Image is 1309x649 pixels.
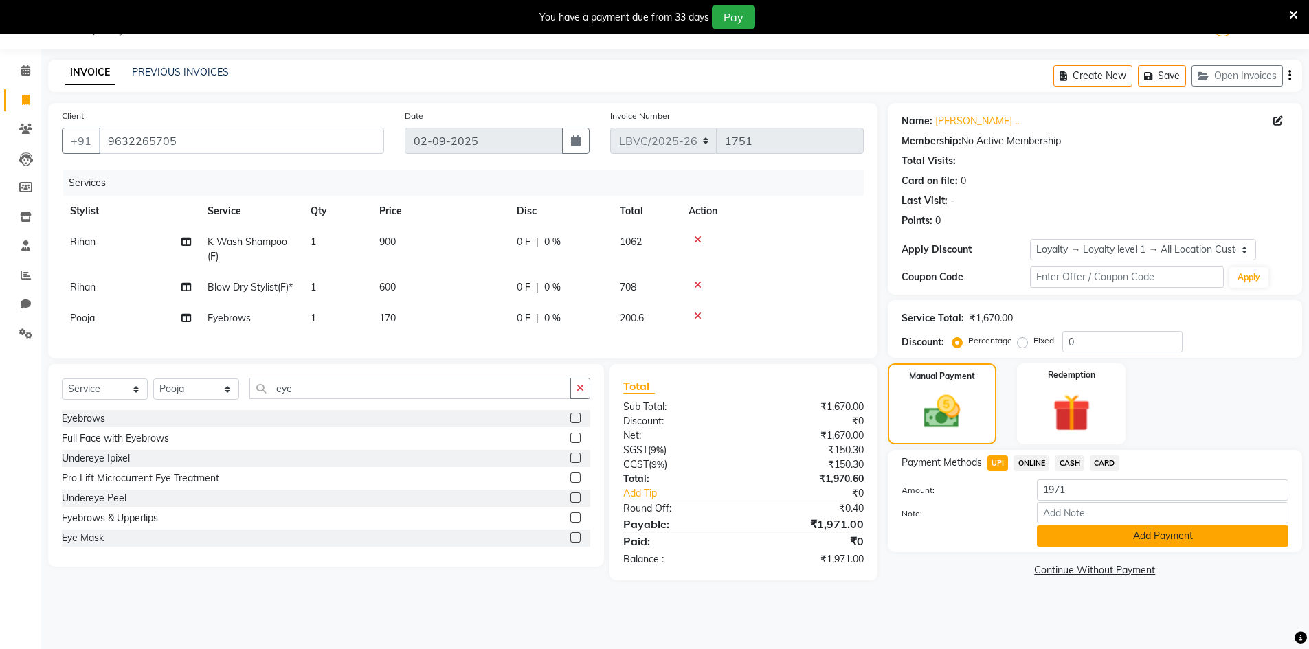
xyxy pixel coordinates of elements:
input: Search by Name/Mobile/Email/Code [99,128,384,154]
div: Coupon Code [902,270,1031,284]
div: Net: [613,429,743,443]
div: Total Visits: [902,154,956,168]
th: Disc [508,196,612,227]
input: Enter Offer / Coupon Code [1030,266,1224,288]
span: 0 % [544,311,561,326]
div: Round Off: [613,501,743,516]
span: | [536,235,539,249]
button: Create New [1053,65,1132,87]
div: Pro Lift Microcurrent Eye Treatment [62,471,219,486]
span: | [536,311,539,326]
th: Action [680,196,864,227]
span: 0 F [517,280,530,295]
div: No Active Membership [902,134,1288,148]
label: Note: [891,508,1027,520]
span: 170 [379,312,396,324]
button: Save [1138,65,1186,87]
div: ₹1,670.00 [743,429,874,443]
div: ₹0 [765,486,874,501]
div: Apply Discount [902,242,1031,257]
div: ( ) [613,443,743,457]
button: Open Invoices [1191,65,1283,87]
span: Rihan [70,281,96,293]
div: ₹0 [743,533,874,549]
div: Balance : [613,552,743,567]
div: Discount: [902,335,944,350]
span: UPI [987,455,1009,471]
input: Amount [1037,479,1288,501]
label: Percentage [968,334,1012,347]
div: 0 [961,174,966,188]
label: Client [62,110,84,122]
th: Stylist [62,196,199,227]
span: 0 F [517,311,530,326]
th: Price [371,196,508,227]
button: +91 [62,128,100,154]
div: Last Visit: [902,194,948,208]
span: 0 % [544,280,561,295]
div: You have a payment due from 33 days [539,10,709,25]
a: Continue Without Payment [891,563,1299,578]
input: Add Note [1037,502,1288,523]
span: 900 [379,236,396,248]
div: ₹1,670.00 [743,400,874,414]
span: 0 F [517,235,530,249]
span: Eyebrows [208,312,251,324]
span: | [536,280,539,295]
img: _cash.svg [913,391,972,433]
span: Total [623,379,655,394]
label: Redemption [1048,369,1095,381]
div: Eye Mask [62,531,104,545]
span: CGST [623,458,649,470]
label: Amount: [891,484,1027,497]
span: 9% [651,459,664,470]
div: - [950,194,954,208]
div: ₹0 [743,414,874,429]
span: Rihan [70,236,96,248]
button: Apply [1229,267,1268,288]
button: Pay [712,5,755,29]
div: ₹150.30 [743,457,874,472]
span: 708 [620,281,636,293]
label: Fixed [1033,334,1054,347]
div: Name: [902,114,932,128]
span: 0 % [544,235,561,249]
span: Payment Methods [902,455,982,470]
div: Card on file: [902,174,958,188]
div: Discount: [613,414,743,429]
label: Invoice Number [610,110,670,122]
th: Service [199,196,302,227]
div: 0 [935,214,941,228]
th: Qty [302,196,371,227]
a: [PERSON_NAME] .. [935,114,1019,128]
span: 1062 [620,236,642,248]
div: Payable: [613,516,743,532]
div: Eyebrows & Upperlips [62,511,158,525]
span: 200.6 [620,312,644,324]
div: Eyebrows [62,411,105,426]
div: Undereye Ipixel [62,451,130,466]
a: INVOICE [65,60,115,85]
div: ₹150.30 [743,443,874,457]
span: 9% [651,444,664,455]
div: ₹1,970.60 [743,472,874,486]
span: 600 [379,281,396,293]
div: Sub Total: [613,400,743,414]
a: PREVIOUS INVOICES [132,66,229,78]
span: 1 [311,312,316,324]
div: ₹1,971.00 [743,516,874,532]
div: Points: [902,214,932,228]
div: Total: [613,472,743,486]
div: Service Total: [902,311,964,326]
span: 1 [311,236,316,248]
a: Add Tip [613,486,765,501]
th: Total [612,196,680,227]
div: ( ) [613,457,743,472]
label: Date [405,110,423,122]
span: ONLINE [1014,455,1049,471]
div: Services [63,170,874,196]
span: SGST [623,444,648,456]
div: ₹1,971.00 [743,552,874,567]
span: Blow Dry Stylist(F)* [208,281,293,293]
div: ₹0.40 [743,501,874,516]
